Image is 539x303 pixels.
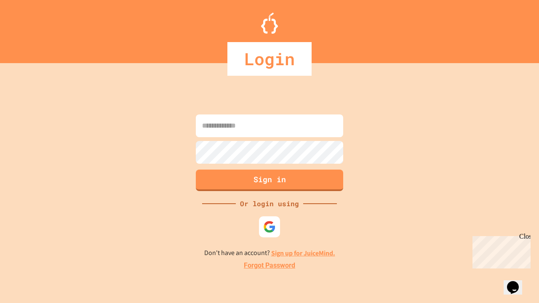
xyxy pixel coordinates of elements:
a: Forgot Password [244,260,295,271]
a: Sign up for JuiceMind. [271,249,335,258]
iframe: chat widget [469,233,531,268]
button: Sign in [196,170,343,191]
img: google-icon.svg [263,221,276,233]
iframe: chat widget [504,269,531,295]
img: Logo.svg [261,13,278,34]
p: Don't have an account? [204,248,335,258]
div: Login [227,42,312,76]
div: Chat with us now!Close [3,3,58,53]
div: Or login using [236,199,303,209]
